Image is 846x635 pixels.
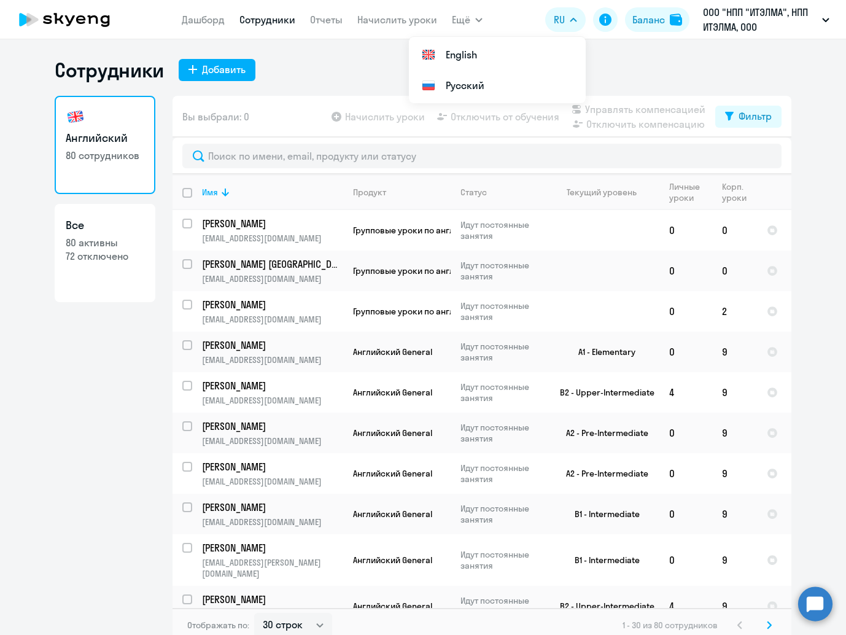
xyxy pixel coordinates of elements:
a: [PERSON_NAME] [202,379,343,392]
p: [EMAIL_ADDRESS][DOMAIN_NAME] [202,233,343,244]
p: [PERSON_NAME] [202,379,341,392]
div: Статус [460,187,545,198]
td: 0 [659,210,712,251]
a: [PERSON_NAME] [202,541,343,555]
div: Фильтр [739,109,772,123]
td: 9 [712,413,757,453]
button: RU [545,7,586,32]
td: 4 [659,586,712,626]
a: [PERSON_NAME] [202,338,343,352]
td: B2 - Upper-Intermediate [545,586,659,626]
span: Английский General [353,427,432,438]
td: 9 [712,453,757,494]
input: Поиск по имени, email, продукту или статусу [182,144,782,168]
td: 0 [659,534,712,586]
h3: Английский [66,130,144,146]
a: [PERSON_NAME] [202,217,343,230]
p: Идут постоянные занятия [460,595,545,617]
p: [EMAIL_ADDRESS][DOMAIN_NAME] [202,273,343,284]
p: [PERSON_NAME] [202,338,341,352]
span: RU [554,12,565,27]
a: [PERSON_NAME] [202,419,343,433]
p: [EMAIL_ADDRESS][DOMAIN_NAME] [202,354,343,365]
div: Продукт [353,187,386,198]
td: 9 [712,586,757,626]
p: 72 отключено [66,249,144,263]
div: Баланс [632,12,665,27]
div: Личные уроки [669,181,704,203]
a: Начислить уроки [357,14,437,26]
div: Продукт [353,187,450,198]
a: [PERSON_NAME] [202,593,343,606]
td: 0 [712,210,757,251]
span: Вы выбрали: 0 [182,109,249,124]
p: [EMAIL_ADDRESS][DOMAIN_NAME] [202,476,343,487]
h1: Сотрудники [55,58,164,82]
div: Добавить [202,62,246,77]
td: 0 [659,413,712,453]
button: Балансbalance [625,7,689,32]
button: Фильтр [715,106,782,128]
p: [PERSON_NAME] [202,460,341,473]
span: Ещё [452,12,470,27]
a: [PERSON_NAME] [202,460,343,473]
img: english [66,107,85,127]
a: Все80 активны72 отключено [55,204,155,302]
p: 80 сотрудников [66,149,144,162]
div: Корп. уроки [722,181,756,203]
td: 4 [659,372,712,413]
td: 0 [659,251,712,291]
img: English [421,47,436,62]
a: [PERSON_NAME] [GEOGRAPHIC_DATA] [202,257,343,271]
td: A1 - Elementary [545,332,659,372]
p: [EMAIL_ADDRESS][DOMAIN_NAME] [202,516,343,528]
p: [EMAIL_ADDRESS][DOMAIN_NAME] [202,314,343,325]
div: Текущий уровень [567,187,637,198]
td: 2 [712,291,757,332]
span: Английский General [353,508,432,520]
p: [EMAIL_ADDRESS][DOMAIN_NAME] [202,435,343,446]
p: [PERSON_NAME] [202,217,341,230]
td: B1 - Intermediate [545,494,659,534]
h3: Все [66,217,144,233]
a: Английский80 сотрудников [55,96,155,194]
td: 9 [712,534,757,586]
span: Групповые уроки по английскому языку для взрослых [353,225,574,236]
td: 0 [659,453,712,494]
button: Добавить [179,59,255,81]
td: 0 [659,291,712,332]
td: 0 [659,494,712,534]
button: ООО "НПП "ИТЭЛМА", НПП ИТЭЛМА, ООО [697,5,836,34]
span: Отображать по: [187,620,249,631]
img: Русский [421,78,436,93]
td: B2 - Upper-Intermediate [545,372,659,413]
p: 80 активны [66,236,144,249]
p: Идут постоянные занятия [460,341,545,363]
span: Групповые уроки по английскому языку для взрослых [353,306,574,317]
ul: Ещё [409,37,586,103]
div: Имя [202,187,218,198]
p: [PERSON_NAME] [GEOGRAPHIC_DATA] [202,257,341,271]
a: [PERSON_NAME] [202,298,343,311]
span: Английский General [353,555,432,566]
div: Корп. уроки [722,181,748,203]
p: Идут постоянные занятия [460,260,545,282]
div: Текущий уровень [555,187,659,198]
p: [PERSON_NAME] [202,501,341,514]
td: 9 [712,372,757,413]
td: 9 [712,494,757,534]
td: A2 - Pre-Intermediate [545,413,659,453]
span: Английский General [353,346,432,357]
p: Идут постоянные занятия [460,422,545,444]
p: [EMAIL_ADDRESS][DOMAIN_NAME] [202,395,343,406]
span: 1 - 30 из 80 сотрудников [623,620,718,631]
p: ООО "НПП "ИТЭЛМА", НПП ИТЭЛМА, ООО [703,5,817,34]
td: A2 - Pre-Intermediate [545,453,659,494]
p: [PERSON_NAME] [202,541,341,555]
p: Идут постоянные занятия [460,503,545,525]
p: Идут постоянные занятия [460,300,545,322]
p: [PERSON_NAME] [202,593,341,606]
p: Идут постоянные занятия [460,381,545,403]
p: Идут постоянные занятия [460,549,545,571]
